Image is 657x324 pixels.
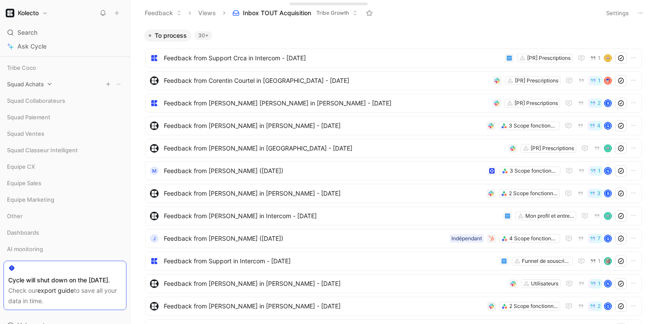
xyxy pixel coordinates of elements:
[598,259,601,264] span: 1
[510,167,558,175] div: 3 Scope fonctionnels
[3,226,126,239] div: Dashboards
[605,213,611,219] img: avatar
[145,206,642,226] a: logoFeedback from [PERSON_NAME] in Intercom - [DATE]Mon profil et entrepriseavatar
[588,279,602,288] button: 1
[605,100,611,106] div: B
[3,40,126,53] a: Ask Cycle
[145,297,642,316] a: logoFeedback from [PERSON_NAME] in [PERSON_NAME] - [DATE]2 Scope fonctionnels2Q
[164,278,505,289] span: Feedback from [PERSON_NAME] in [PERSON_NAME] - [DATE]
[243,9,311,17] span: Inbox TOUT Acquisition
[7,212,23,220] span: Other
[509,121,557,130] div: 3 Scope fonctionnels
[145,274,642,293] a: logoFeedback from [PERSON_NAME] in [PERSON_NAME] - [DATE]Utilisateurs1N
[145,184,642,203] a: logoFeedback from [PERSON_NAME] in [PERSON_NAME] - [DATE]2 Scope fonctionnels3B
[229,7,362,20] button: Inbox TOUT AcquisitionTribe Growth
[3,26,126,39] div: Search
[597,191,601,196] span: 3
[3,111,126,124] div: Squad Paiement
[588,76,602,85] button: 1
[150,302,159,311] img: logo
[598,281,601,286] span: 1
[3,94,126,107] div: Squad Collaborateurs
[7,129,44,138] span: Squad Ventes
[145,71,642,90] a: logoFeedback from Corentin Courtel in [GEOGRAPHIC_DATA] - [DATE][PR] Prescriptions1avatar
[150,212,159,220] img: logo
[7,179,41,187] span: Equipe Sales
[164,211,500,221] span: Feedback from [PERSON_NAME] in Intercom - [DATE]
[588,98,602,108] button: 2
[3,127,126,143] div: Squad Ventes
[597,101,601,106] span: 2
[150,54,159,62] img: logo
[145,139,642,158] a: logoFeedback from [PERSON_NAME] in [GEOGRAPHIC_DATA] - [DATE][PR] Prescriptionsavatar
[17,41,46,52] span: Ask Cycle
[509,234,558,243] div: 4 Scope fonctionnels
[3,61,126,77] div: Tribe Coco
[145,252,642,271] a: logoFeedback from Support in Intercom - [DATE]Funnel de souscription1avatar
[514,99,558,108] div: [PR] Prescriptions
[6,9,14,17] img: Kolecto
[3,61,126,74] div: Tribe Coco
[164,121,483,131] span: Feedback from [PERSON_NAME] in [PERSON_NAME] - [DATE]
[597,123,601,128] span: 4
[3,160,126,173] div: Equipe CX
[164,301,484,311] span: Feedback from [PERSON_NAME] in [PERSON_NAME] - [DATE]
[194,7,220,20] button: Views
[195,31,212,40] div: 30+
[145,94,642,113] a: logoFeedback from [PERSON_NAME] [PERSON_NAME] in [PERSON_NAME] - [DATE][PR] Prescriptions2B
[522,257,571,265] div: Funnel de souscription
[588,166,602,176] button: 1
[7,146,78,154] span: Squad Classeur Intelligent
[164,98,489,108] span: Feedback from [PERSON_NAME] [PERSON_NAME] in [PERSON_NAME] - [DATE]
[145,116,642,135] a: logoFeedback from [PERSON_NAME] in [PERSON_NAME] - [DATE]3 Scope fonctionnels4Q
[141,7,186,20] button: Feedback
[145,229,642,248] a: JFeedback from [PERSON_NAME] ([DATE])4 Scope fonctionnelsIndépendant7Q
[7,195,54,204] span: Equipe Marketing
[3,160,126,176] div: Equipe CX
[150,167,159,175] div: M
[7,228,39,237] span: Dashboards
[525,212,574,220] div: Mon profil et entreprise
[150,144,159,153] img: logo
[3,193,126,206] div: Equipe Marketing
[597,236,601,241] span: 7
[164,75,489,86] span: Feedback from Corentin Courtel in [GEOGRAPHIC_DATA] - [DATE]
[3,7,50,19] button: KolectoKolecto
[605,190,611,196] div: B
[144,29,191,42] button: To process
[527,54,571,62] div: [PR] Prescriptions
[155,31,187,40] span: To process
[531,144,574,153] div: [PR] Prescriptions
[150,121,159,130] img: logo
[605,55,611,61] img: avatar
[598,56,601,61] span: 1
[602,7,633,19] button: Settings
[3,144,126,159] div: Squad Classeur Intelligent
[598,78,601,83] span: 1
[605,78,611,84] img: avatar
[7,245,43,253] span: AI monitoring
[7,162,35,171] span: Equipe CX
[8,275,122,285] div: Cycle will shut down on the [DATE].
[8,285,122,306] div: Check our to save all your data in time.
[150,99,159,108] img: logo
[145,49,642,68] a: logoFeedback from Support Crca in Intercom - [DATE][PR] Prescriptions1avatar
[164,233,446,244] span: Feedback from [PERSON_NAME] ([DATE])
[18,9,39,17] h1: Kolecto
[150,279,159,288] img: logo
[588,301,602,311] button: 2
[3,111,126,126] div: Squad Paiement
[587,121,602,131] button: 4
[3,242,126,258] div: AI monitoring
[3,78,126,93] div: Squad Achats
[605,281,611,287] div: N
[3,127,126,140] div: Squad Ventes
[7,80,44,88] span: Squad Achats
[605,303,611,309] div: Q
[150,234,159,243] div: J
[588,53,602,63] button: 1
[150,189,159,198] img: logo
[7,113,50,121] span: Squad Paiement
[3,226,126,242] div: Dashboards
[588,256,602,266] button: 1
